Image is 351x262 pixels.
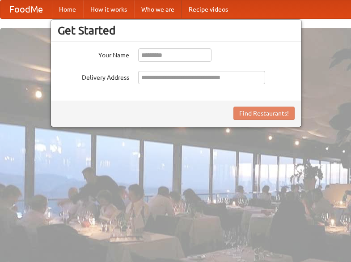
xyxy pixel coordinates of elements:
[58,48,129,60] label: Your Name
[52,0,83,18] a: Home
[83,0,134,18] a: How it works
[182,0,235,18] a: Recipe videos
[0,0,52,18] a: FoodMe
[58,71,129,82] label: Delivery Address
[134,0,182,18] a: Who we are
[233,107,295,120] button: Find Restaurants!
[58,24,295,37] h3: Get Started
